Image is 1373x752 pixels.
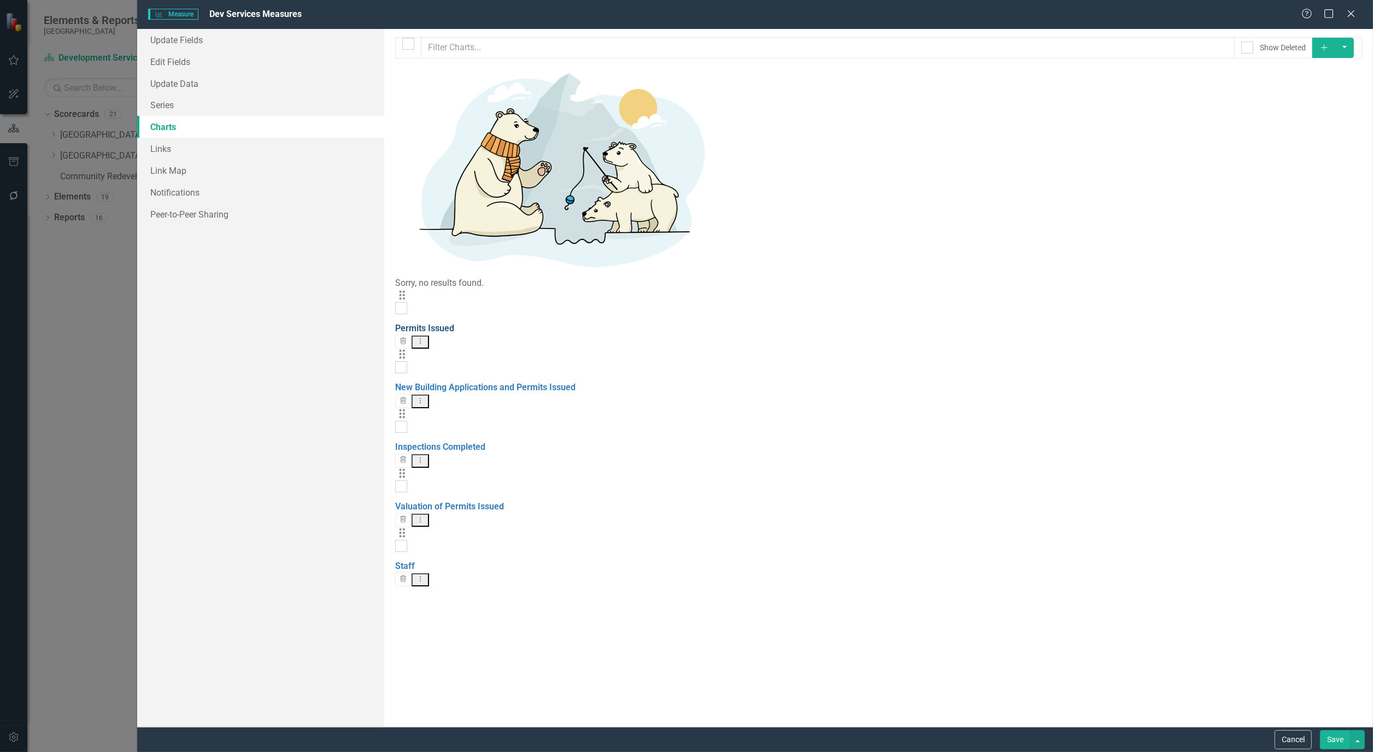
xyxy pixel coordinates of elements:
[1260,42,1306,53] div: Show Deleted
[1320,730,1351,749] button: Save
[137,160,384,181] a: Link Map
[395,382,576,392] a: New Building Applications and Permits Issued
[137,29,384,51] a: Update Fields
[148,9,198,20] span: Measure
[395,58,723,277] img: No results found
[137,116,384,138] a: Charts
[395,501,504,512] a: Valuation of Permits Issued
[137,94,384,116] a: Series
[421,37,1235,58] input: Filter Charts...
[395,442,485,452] a: Inspections Completed
[395,561,415,571] a: Staff
[137,181,384,203] a: Notifications
[209,9,302,19] span: Dev Services Measures
[1275,730,1312,749] button: Cancel
[137,203,384,225] a: Peer-to-Peer Sharing
[395,323,454,333] a: Permits Issued
[137,138,384,160] a: Links
[137,73,384,95] a: Update Data
[137,51,384,73] a: Edit Fields
[395,277,1362,290] div: Sorry, no results found.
